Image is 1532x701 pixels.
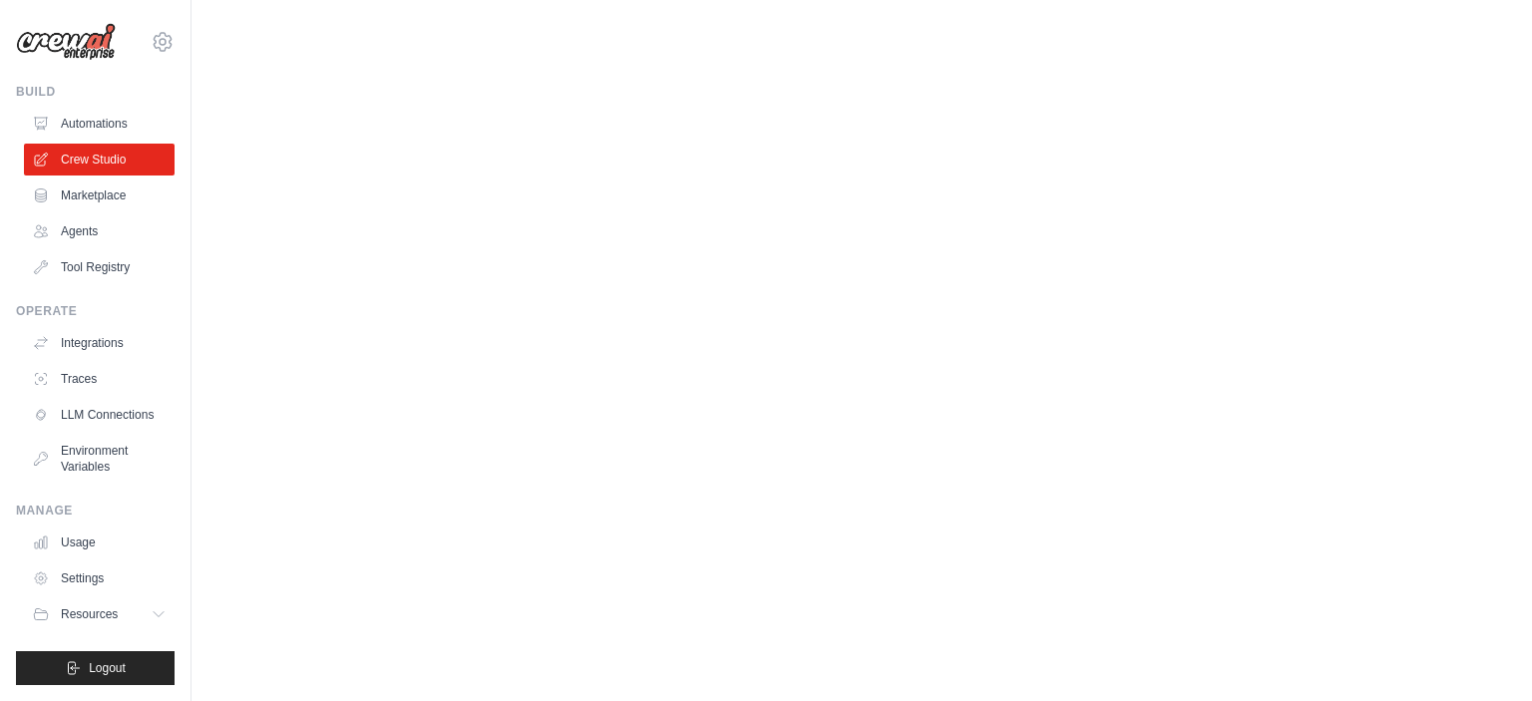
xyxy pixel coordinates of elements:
a: Integrations [24,327,175,359]
a: LLM Connections [24,399,175,431]
a: Agents [24,215,175,247]
a: Automations [24,108,175,140]
a: Usage [24,526,175,558]
iframe: Chat Widget [1432,605,1532,701]
button: Logout [16,651,175,685]
div: Manage [16,503,175,519]
a: Settings [24,562,175,594]
img: Logo [16,23,116,61]
a: Environment Variables [24,435,175,483]
div: Build [16,84,175,100]
div: Operate [16,303,175,319]
span: Resources [61,606,118,622]
span: Logout [89,660,126,676]
a: Traces [24,363,175,395]
a: Tool Registry [24,251,175,283]
button: Resources [24,598,175,630]
a: Marketplace [24,179,175,211]
a: Crew Studio [24,144,175,175]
